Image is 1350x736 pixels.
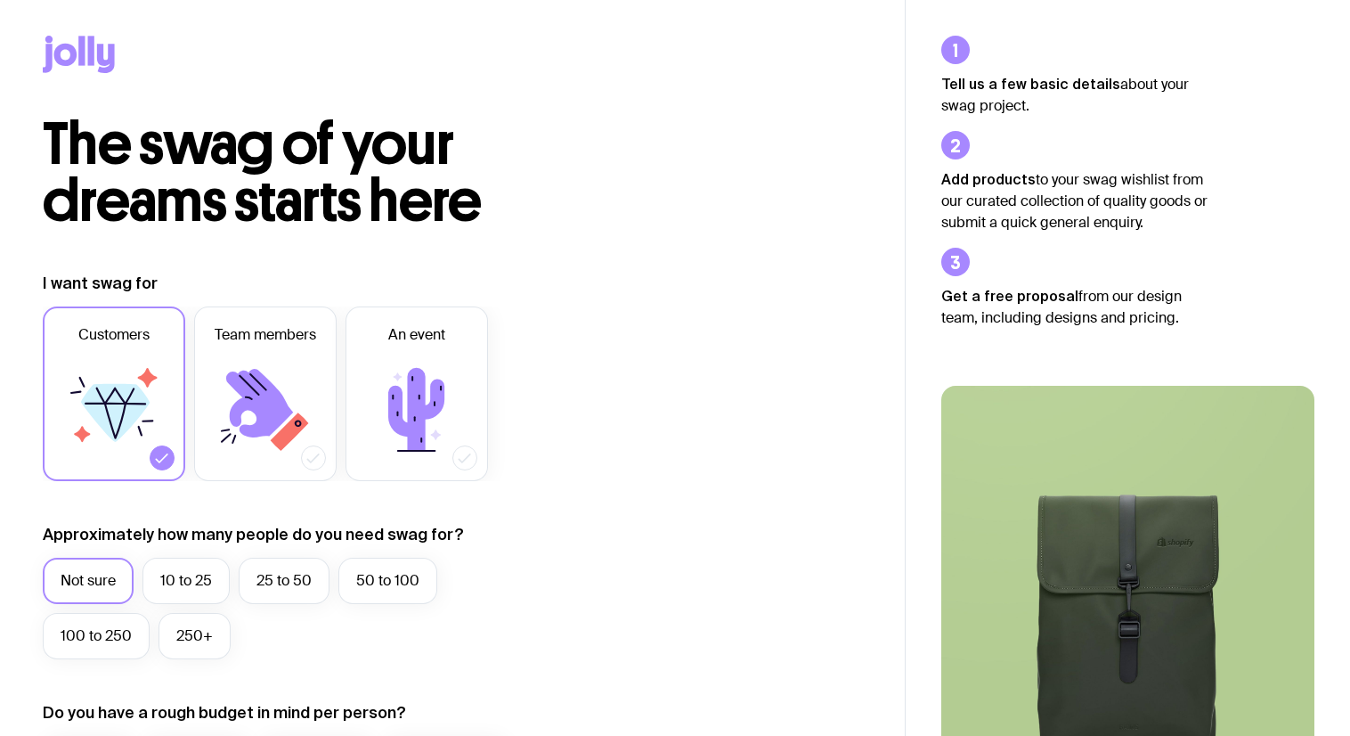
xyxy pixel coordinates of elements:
[239,558,329,604] label: 25 to 50
[43,613,150,659] label: 100 to 250
[215,324,316,346] span: Team members
[142,558,230,604] label: 10 to 25
[159,613,231,659] label: 250+
[941,288,1078,304] strong: Get a free proposal
[43,273,158,294] label: I want swag for
[388,324,445,346] span: An event
[941,73,1208,117] p: about your swag project.
[941,168,1208,233] p: to your swag wishlist from our curated collection of quality goods or submit a quick general enqu...
[941,171,1036,187] strong: Add products
[43,558,134,604] label: Not sure
[338,558,437,604] label: 50 to 100
[941,76,1120,92] strong: Tell us a few basic details
[43,702,406,724] label: Do you have a rough budget in mind per person?
[78,324,150,346] span: Customers
[941,285,1208,329] p: from our design team, including designs and pricing.
[43,524,464,545] label: Approximately how many people do you need swag for?
[43,109,482,236] span: The swag of your dreams starts here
